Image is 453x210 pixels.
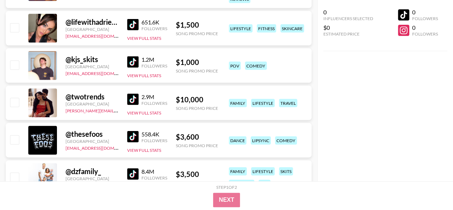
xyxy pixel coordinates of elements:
img: TikTok [127,19,139,31]
div: $ 10,000 [176,95,218,104]
div: Followers [412,16,438,21]
div: fitness [257,24,276,33]
img: TikTok [127,131,139,143]
div: Estimated Price [323,31,373,37]
div: Followers [412,31,438,37]
div: Influencers Selected [323,16,373,21]
div: skits [279,167,293,176]
div: Song Promo Price [176,68,218,74]
div: Followers [141,26,167,31]
button: View Full Stats [127,148,161,153]
div: pov [259,180,270,188]
a: [PERSON_NAME][EMAIL_ADDRESS][DOMAIN_NAME] [66,107,172,113]
div: Song Promo Price [176,143,218,148]
div: 0 [323,9,373,16]
div: @ lifewithadrienne [66,18,119,27]
button: Next [213,193,240,207]
div: [GEOGRAPHIC_DATA] [66,27,119,32]
div: aesthetic [229,180,254,188]
div: @ thesefoos [66,130,119,139]
div: [GEOGRAPHIC_DATA] [66,139,119,144]
div: Song Promo Price [176,106,218,111]
div: @ dzfamily_ [66,167,119,176]
button: View Full Stats [127,36,161,41]
div: Followers [141,101,167,106]
div: $ 3,600 [176,132,218,141]
div: Followers [141,175,167,181]
div: lifestyle [251,167,275,176]
div: 1.2M [141,56,167,63]
div: dance [229,136,246,145]
div: travel [279,99,297,107]
button: View Full Stats [127,73,161,78]
img: TikTok [127,56,139,68]
div: @ twotrends [66,92,119,101]
div: lipsync [251,136,271,145]
div: 558.4K [141,131,167,138]
div: lifestyle [251,99,275,107]
a: [EMAIL_ADDRESS][DOMAIN_NAME] [66,32,138,39]
iframe: Drift Widget Chat Controller [417,174,444,201]
img: TikTok [127,168,139,180]
div: $ 1,500 [176,20,218,29]
div: @ kjs_skits [66,55,119,64]
div: 8.4M [141,168,167,175]
div: Followers [141,63,167,69]
div: skincare [280,24,304,33]
div: $ 1,000 [176,58,218,67]
div: Followers [141,138,167,143]
div: $ 3,500 [176,170,218,179]
div: Step 1 of 2 [216,185,237,190]
div: pov [229,62,241,70]
a: [EMAIL_ADDRESS][DOMAIN_NAME] [66,69,138,76]
a: [EMAIL_ADDRESS][DOMAIN_NAME] [66,144,138,151]
div: [GEOGRAPHIC_DATA] [66,176,119,181]
div: 2.9M [141,93,167,101]
div: 0 [412,24,438,31]
div: Song Promo Price [176,180,218,186]
div: comedy [245,62,267,70]
div: 651.6K [141,19,167,26]
div: 0 [412,9,438,16]
div: family [229,99,247,107]
div: Song Promo Price [176,31,218,36]
img: TikTok [127,94,139,105]
div: comedy [275,136,297,145]
div: $0 [323,24,373,31]
div: family [229,167,247,176]
button: View Full Stats [127,110,161,116]
div: [GEOGRAPHIC_DATA] [66,101,119,107]
div: lifestyle [229,24,252,33]
div: [GEOGRAPHIC_DATA] [66,64,119,69]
